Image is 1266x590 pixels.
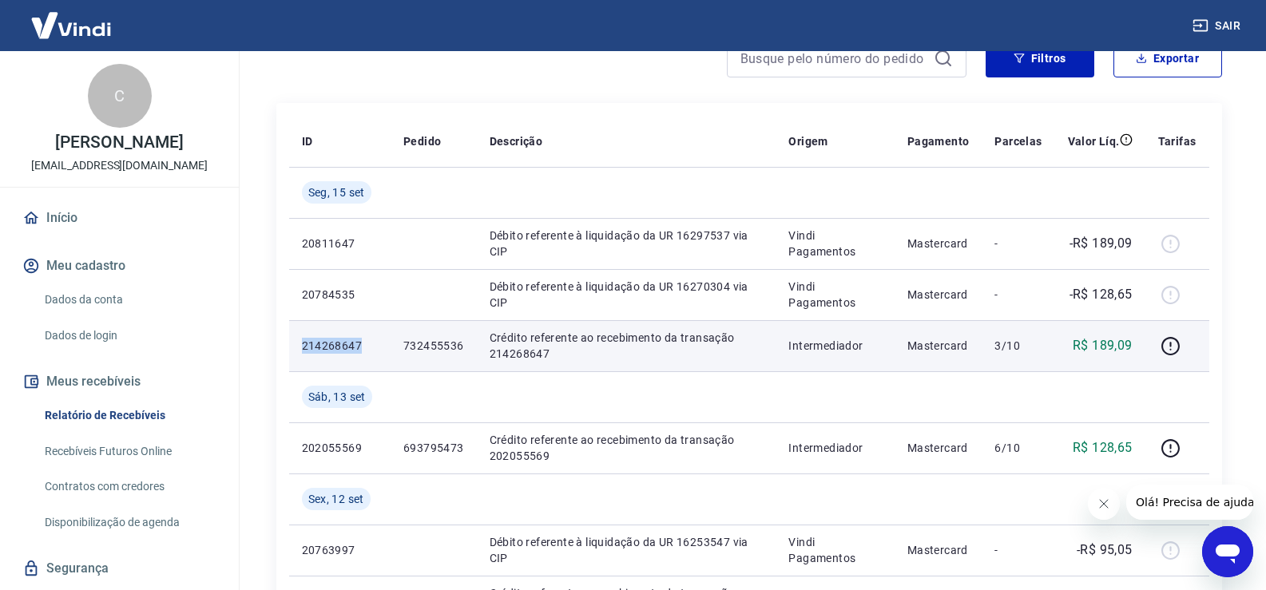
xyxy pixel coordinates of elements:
button: Meus recebíveis [19,364,220,399]
a: Relatório de Recebíveis [38,399,220,432]
p: Vindi Pagamentos [788,279,882,311]
p: 202055569 [302,440,378,456]
span: Sex, 12 set [308,491,364,507]
p: - [994,236,1042,251]
p: Crédito referente ao recebimento da transação 214268647 [490,330,764,362]
input: Busque pelo número do pedido [740,46,927,70]
a: Disponibilização de agenda [38,506,220,539]
p: 20811647 [302,236,378,251]
p: - [994,287,1042,303]
p: 3/10 [994,338,1042,354]
p: Origem [788,133,827,149]
p: Pedido [403,133,441,149]
a: Dados de login [38,319,220,352]
p: Débito referente à liquidação da UR 16253547 via CIP [490,534,764,566]
p: -R$ 128,65 [1070,285,1133,304]
p: Tarifas [1158,133,1197,149]
p: Mastercard [907,542,970,558]
button: Exportar [1113,39,1222,77]
p: Mastercard [907,440,970,456]
iframe: Botão para abrir a janela de mensagens [1202,526,1253,577]
p: -R$ 95,05 [1077,541,1133,560]
p: Mastercard [907,338,970,354]
button: Sair [1189,11,1247,41]
p: -R$ 189,09 [1070,234,1133,253]
p: 693795473 [403,440,464,456]
iframe: Mensagem da empresa [1126,485,1253,520]
p: R$ 128,65 [1073,438,1133,457]
p: Mastercard [907,287,970,303]
p: Intermediador [788,440,882,456]
p: Descrição [490,133,543,149]
p: 6/10 [994,440,1042,456]
p: 214268647 [302,338,378,354]
p: 732455536 [403,338,464,354]
p: Débito referente à liquidação da UR 16270304 via CIP [490,279,764,311]
p: Mastercard [907,236,970,251]
a: Recebíveis Futuros Online [38,435,220,468]
a: Dados da conta [38,283,220,316]
p: Débito referente à liquidação da UR 16297537 via CIP [490,228,764,259]
span: Olá! Precisa de ajuda? [10,11,134,24]
a: Segurança [19,551,220,586]
p: - [994,542,1042,558]
span: Seg, 15 set [308,184,365,200]
p: Vindi Pagamentos [788,534,882,566]
a: Início [19,200,220,236]
div: C [88,64,152,128]
img: Vindi [19,1,123,49]
a: Contratos com credores [38,470,220,503]
p: Intermediador [788,338,882,354]
p: Pagamento [907,133,970,149]
iframe: Fechar mensagem [1088,488,1120,520]
span: Sáb, 13 set [308,389,366,405]
p: [EMAIL_ADDRESS][DOMAIN_NAME] [31,157,208,174]
button: Meu cadastro [19,248,220,283]
button: Filtros [986,39,1094,77]
p: ID [302,133,313,149]
p: Vindi Pagamentos [788,228,882,259]
p: 20784535 [302,287,378,303]
p: R$ 189,09 [1073,336,1133,355]
p: Valor Líq. [1068,133,1120,149]
p: [PERSON_NAME] [55,134,183,151]
p: Parcelas [994,133,1042,149]
p: Crédito referente ao recebimento da transação 202055569 [490,432,764,464]
p: 20763997 [302,542,378,558]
